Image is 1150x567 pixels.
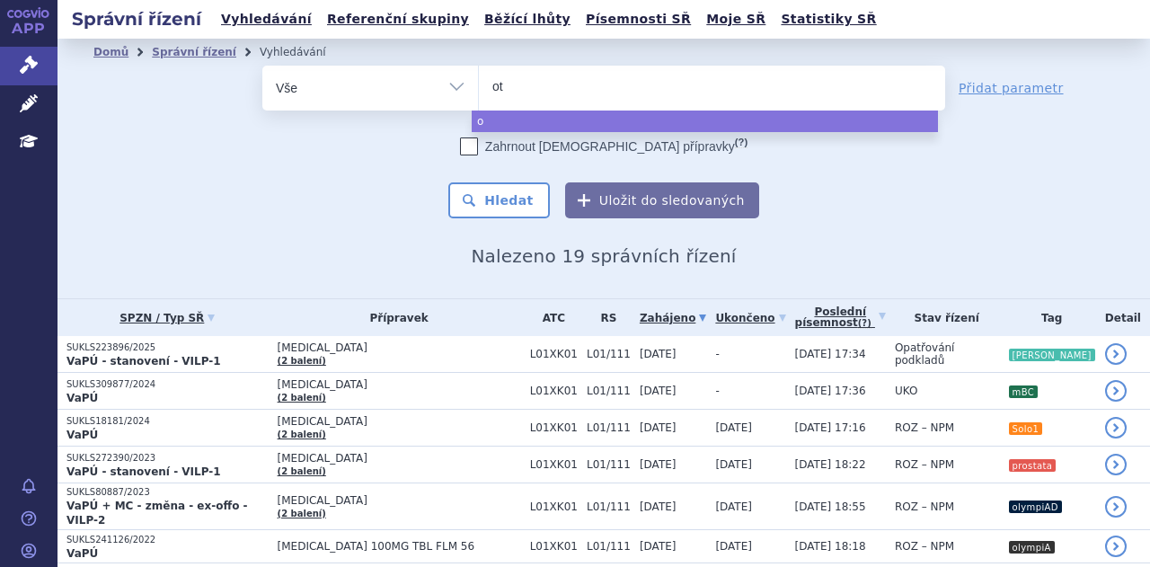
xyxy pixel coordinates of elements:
a: (2 balení) [278,509,326,518]
span: [DATE] [715,421,752,434]
span: L01XK01 [530,540,578,553]
span: [DATE] 18:55 [795,501,866,513]
a: detail [1105,536,1127,557]
p: SUKLS223896/2025 [66,341,269,354]
span: [DATE] 17:34 [795,348,866,360]
span: Nalezeno 19 správních řízení [471,245,736,267]
th: Detail [1096,299,1150,336]
span: [DATE] 18:22 [795,458,866,471]
span: [DATE] [715,540,752,553]
i: Solo1 [1009,422,1043,435]
a: Poslednípísemnost(?) [795,299,886,336]
a: Statistiky SŘ [775,7,881,31]
span: [MEDICAL_DATA] [278,415,521,428]
span: ROZ – NPM [895,458,954,471]
span: Opatřování podkladů [895,341,955,367]
label: Zahrnout [DEMOGRAPHIC_DATA] přípravky [460,137,747,155]
i: olympiAD [1009,501,1062,513]
strong: VaPÚ + MC - změna - ex-offo - VILP-2 [66,500,248,527]
span: [DATE] [640,385,677,397]
th: Tag [999,299,1096,336]
a: Referenční skupiny [322,7,474,31]
a: Domů [93,46,128,58]
span: - [715,385,719,397]
p: SUKLS80887/2023 [66,486,269,499]
a: detail [1105,454,1127,475]
span: [DATE] [715,501,752,513]
a: detail [1105,496,1127,518]
a: SPZN / Typ SŘ [66,306,269,331]
span: [DATE] 17:16 [795,421,866,434]
i: olympiA [1009,541,1055,554]
p: SUKLS272390/2023 [66,452,269,465]
a: (2 balení) [278,356,326,366]
span: L01XK01 [530,458,578,471]
span: ROZ – NPM [895,421,954,434]
span: [DATE] [640,540,677,553]
a: Správní řízení [152,46,236,58]
a: detail [1105,417,1127,439]
p: SUKLS309877/2024 [66,378,269,391]
span: - [715,348,719,360]
span: L01XK01 [530,348,578,360]
span: [DATE] [715,458,752,471]
span: L01/111 [587,385,631,397]
span: [DATE] [640,348,677,360]
a: (2 balení) [278,430,326,439]
a: detail [1105,343,1127,365]
span: [MEDICAL_DATA] [278,494,521,507]
p: SUKLS241126/2022 [66,534,269,546]
a: (2 balení) [278,393,326,403]
span: [DATE] [640,421,677,434]
span: [DATE] [640,501,677,513]
span: L01/111 [587,348,631,360]
a: Přidat parametr [959,79,1064,97]
strong: VaPÚ - stanovení - VILP-1 [66,465,221,478]
i: prostata [1009,459,1057,472]
a: Zahájeno [640,306,706,331]
th: Stav řízení [886,299,999,336]
span: [DATE] 17:36 [795,385,866,397]
span: L01XK01 [530,385,578,397]
span: [DATE] [640,458,677,471]
a: detail [1105,380,1127,402]
li: Vyhledávání [260,39,349,66]
strong: VaPÚ [66,392,98,404]
li: o [472,111,938,132]
span: L01XK01 [530,421,578,434]
button: Uložit do sledovaných [565,182,759,218]
span: [MEDICAL_DATA] [278,452,521,465]
span: L01/111 [587,501,631,513]
span: [MEDICAL_DATA] [278,341,521,354]
abbr: (?) [858,318,871,329]
a: Moje SŘ [701,7,771,31]
span: [MEDICAL_DATA] [278,378,521,391]
a: Písemnosti SŘ [580,7,696,31]
span: ROZ – NPM [895,501,954,513]
strong: VaPÚ - stanovení - VILP-1 [66,355,221,368]
span: L01/111 [587,421,631,434]
th: RS [578,299,631,336]
h2: Správní řízení [57,6,216,31]
i: [PERSON_NAME] [1009,349,1095,361]
a: (2 balení) [278,466,326,476]
p: SUKLS18181/2024 [66,415,269,428]
th: Přípravek [269,299,521,336]
strong: VaPÚ [66,429,98,441]
strong: VaPÚ [66,547,98,560]
th: ATC [521,299,578,336]
span: ROZ – NPM [895,540,954,553]
a: Ukončeno [715,306,785,331]
span: UKO [895,385,917,397]
button: Hledat [448,182,550,218]
span: [DATE] 18:18 [795,540,866,553]
a: Běžící lhůty [479,7,576,31]
span: L01XK01 [530,501,578,513]
span: L01/111 [587,540,631,553]
a: Vyhledávání [216,7,317,31]
abbr: (?) [735,137,747,148]
span: [MEDICAL_DATA] 100MG TBL FLM 56 [278,540,521,553]
span: L01/111 [587,458,631,471]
